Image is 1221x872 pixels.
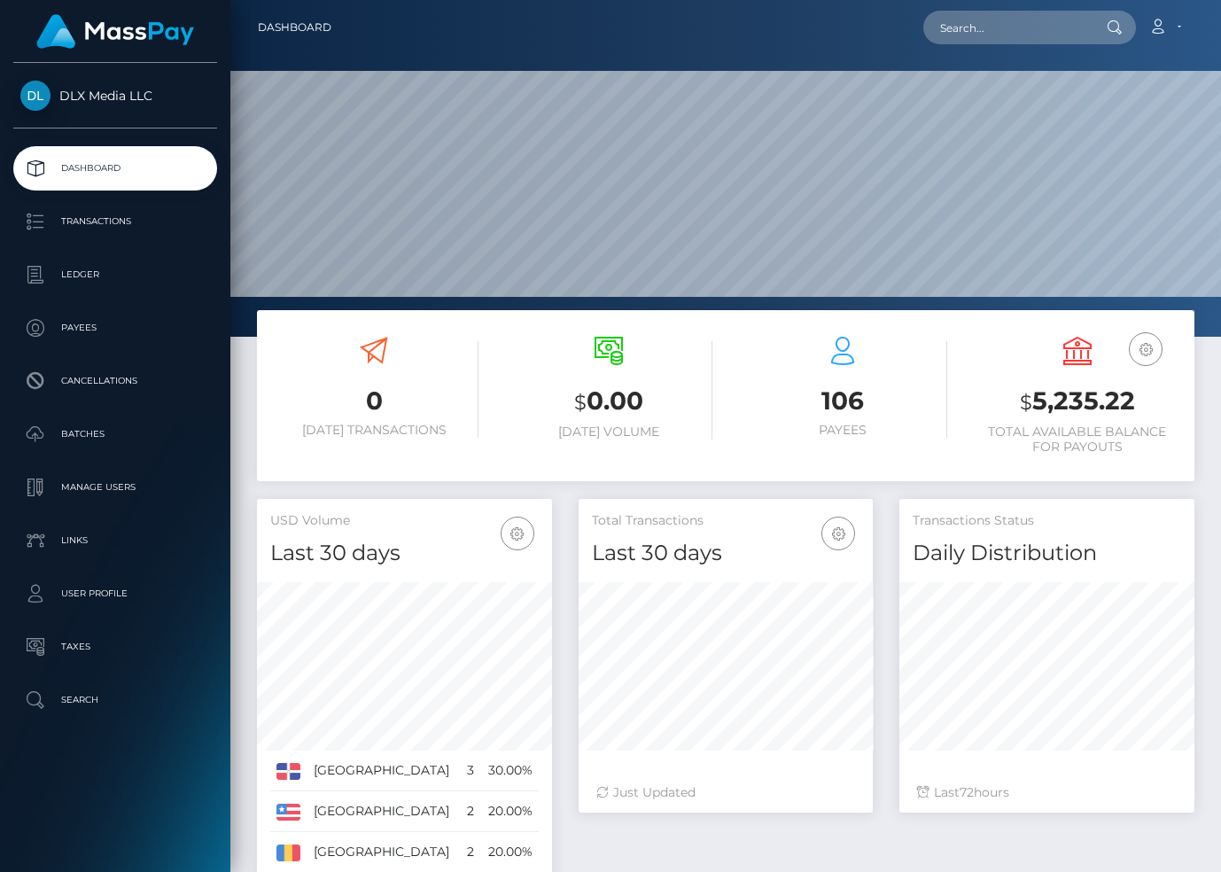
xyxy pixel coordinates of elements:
td: 2 [460,791,480,832]
a: Ledger [13,253,217,297]
small: $ [574,390,587,415]
a: Transactions [13,199,217,244]
h4: Last 30 days [270,538,539,569]
a: Dashboard [258,9,331,46]
span: 72 [960,784,974,800]
div: Last hours [917,783,1177,802]
a: Payees [13,306,217,350]
h4: Last 30 days [592,538,860,569]
h3: 0.00 [505,384,713,420]
a: Links [13,518,217,563]
img: DLX Media LLC [20,81,51,111]
p: Manage Users [20,474,210,501]
a: Dashboard [13,146,217,191]
p: Taxes [20,634,210,660]
p: Search [20,687,210,713]
h5: Transactions Status [913,512,1181,530]
td: 30.00% [480,751,539,791]
p: Cancellations [20,368,210,394]
p: Transactions [20,208,210,235]
a: Manage Users [13,465,217,510]
img: RO.png [276,845,300,860]
h3: 0 [270,384,478,418]
p: Payees [20,315,210,341]
h3: 106 [739,384,947,418]
h3: 5,235.22 [974,384,1182,420]
h5: USD Volume [270,512,539,530]
h6: [DATE] Volume [505,424,713,440]
a: Batches [13,412,217,456]
p: Dashboard [20,155,210,182]
span: DLX Media LLC [13,88,217,104]
a: User Profile [13,572,217,616]
small: $ [1020,390,1032,415]
p: Links [20,527,210,554]
a: Search [13,678,217,722]
a: Cancellations [13,359,217,403]
td: 20.00% [480,791,539,832]
img: DO.png [276,763,300,779]
p: User Profile [20,580,210,607]
div: Just Updated [596,783,856,802]
h6: Total Available Balance for Payouts [974,424,1182,455]
p: Batches [20,421,210,448]
h6: Payees [739,423,947,438]
td: [GEOGRAPHIC_DATA] [307,751,460,791]
img: MassPay Logo [36,14,194,49]
h6: [DATE] Transactions [270,423,478,438]
h5: Total Transactions [592,512,860,530]
input: Search... [923,11,1090,44]
img: US.png [276,804,300,820]
td: 3 [460,751,480,791]
td: [GEOGRAPHIC_DATA] [307,791,460,832]
p: Ledger [20,261,210,288]
a: Taxes [13,625,217,669]
h4: Daily Distribution [913,538,1181,569]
